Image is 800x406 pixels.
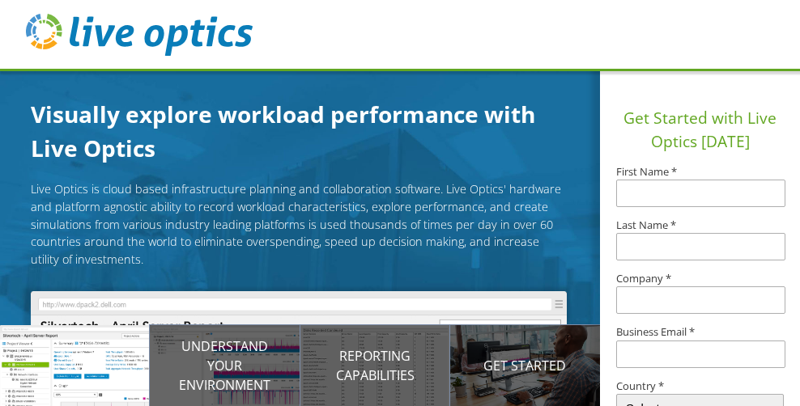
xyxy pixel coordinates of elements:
[300,346,450,385] p: Reporting Capabilities
[616,220,785,230] label: Last Name *
[450,356,600,375] p: Get Started
[616,167,785,177] label: First Name *
[616,381,785,391] label: Country *
[606,107,794,154] h1: Get Started with Live Optics [DATE]
[150,336,300,395] p: Understand your environment
[31,97,585,165] h1: Visually explore workload performance with Live Optics
[616,273,785,284] label: Company *
[31,180,567,268] p: Live Optics is cloud based infrastructure planning and collaboration software. Live Optics' hardw...
[616,327,785,337] label: Business Email *
[26,14,253,56] img: live_optics_svg.svg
